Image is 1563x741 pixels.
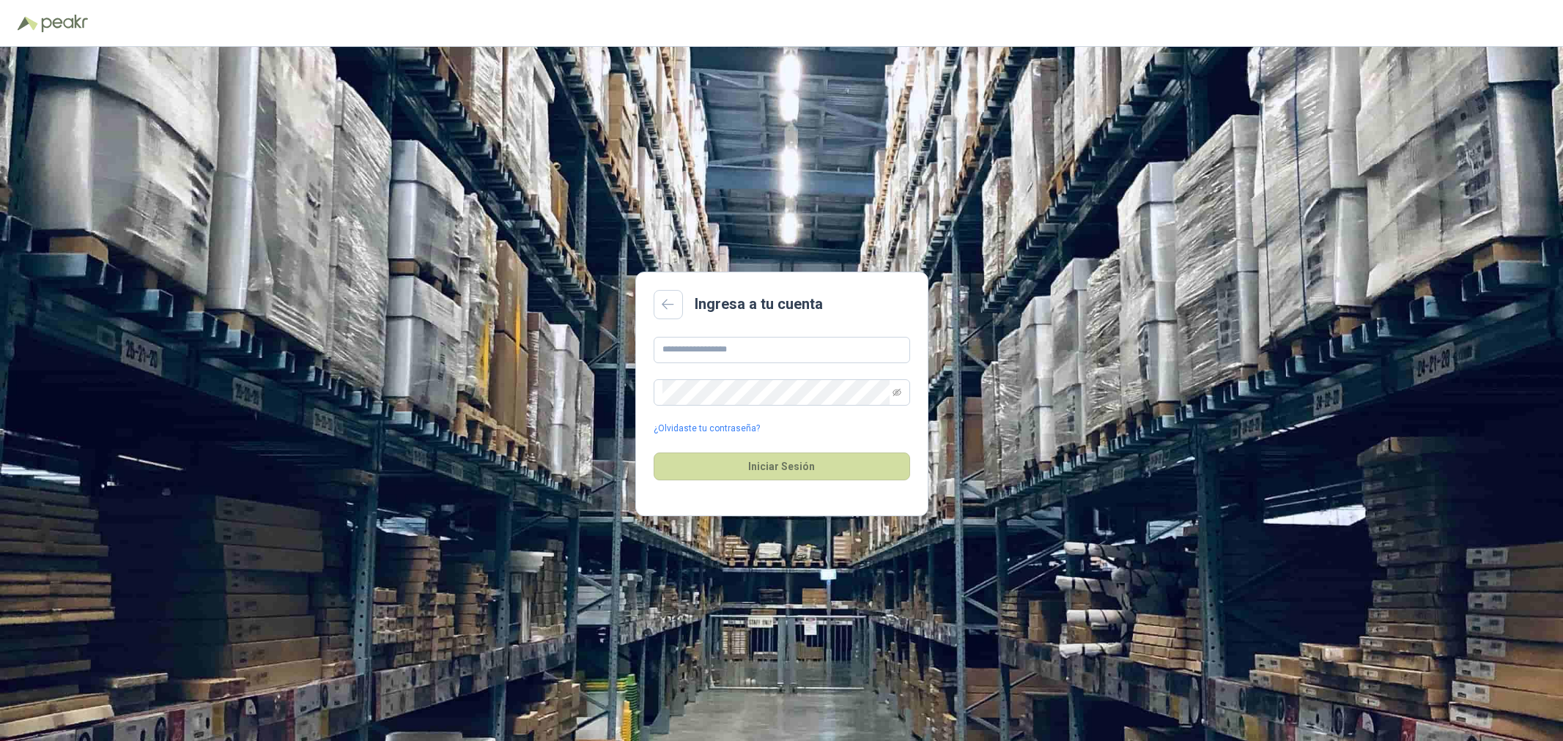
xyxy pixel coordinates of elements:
img: Logo [18,16,38,31]
a: ¿Olvidaste tu contraseña? [654,422,760,436]
img: Peakr [41,15,88,32]
span: eye-invisible [893,388,901,397]
button: Iniciar Sesión [654,453,910,480]
h2: Ingresa a tu cuenta [695,293,823,316]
